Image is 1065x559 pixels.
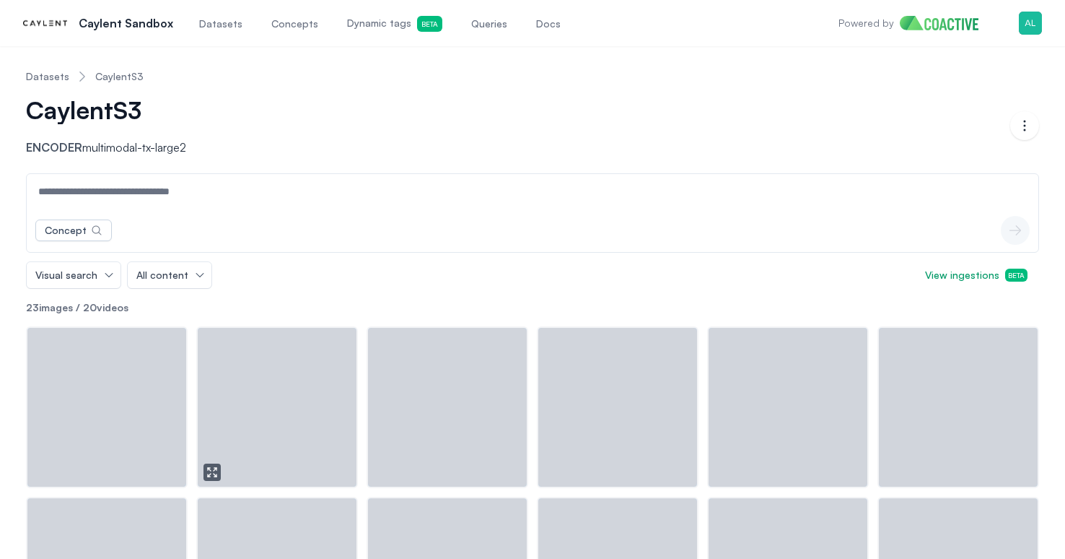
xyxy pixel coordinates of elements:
[136,268,188,282] span: All content
[79,14,173,32] p: Caylent Sandbox
[35,268,97,282] span: Visual search
[26,140,82,155] span: Encoder
[26,300,1039,315] p: images / videos
[471,17,507,31] span: Queries
[26,58,1039,95] nav: Breadcrumb
[35,220,112,241] button: Concept
[838,16,894,30] p: Powered by
[26,95,162,124] button: CaylentS3
[1019,12,1042,35] img: Menu for the logged in user
[95,69,144,84] a: CaylentS3
[900,16,990,30] img: Home
[913,262,1039,288] button: View ingestionsBeta
[27,262,120,288] button: Visual search
[83,301,97,313] span: 20
[271,17,318,31] span: Concepts
[26,139,186,156] p: multimodal-tx-large2
[26,95,141,124] span: CaylentS3
[23,12,67,35] img: Caylent Sandbox
[128,262,211,288] button: All content
[26,69,69,84] a: Datasets
[26,301,39,313] span: 23
[417,16,442,32] span: Beta
[925,268,1027,282] span: View ingestions
[1005,269,1027,282] span: Beta
[45,223,87,238] div: Concept
[199,17,242,31] span: Datasets
[347,16,442,32] span: Dynamic tags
